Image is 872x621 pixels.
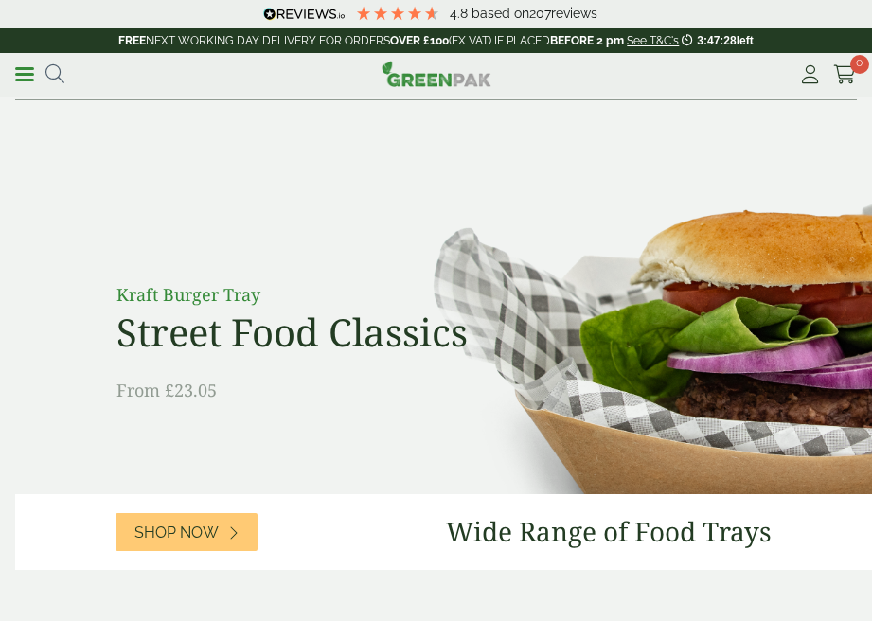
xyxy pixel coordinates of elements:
[446,516,772,548] h3: Wide Range of Food Trays
[472,6,529,21] span: Based on
[529,6,551,21] span: 207
[116,310,543,355] h2: Street Food Classics
[118,34,146,47] strong: FREE
[627,34,679,47] a: See T&C's
[134,523,219,541] span: Shop Now
[450,6,472,21] span: 4.8
[833,65,857,84] i: Cart
[116,282,543,308] p: Kraft Burger Tray
[798,65,822,84] i: My Account
[833,61,857,89] a: 0
[116,379,217,401] span: From £23.05
[697,34,736,47] span: 3:47:28
[382,61,491,87] img: GreenPak Supplies
[737,34,754,47] span: left
[390,34,449,47] strong: OVER £100
[355,5,440,22] div: 4.79 Stars
[850,55,869,74] span: 0
[550,34,624,47] strong: BEFORE 2 pm
[551,6,597,21] span: reviews
[263,8,346,21] img: REVIEWS.io
[116,513,258,551] a: Shop Now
